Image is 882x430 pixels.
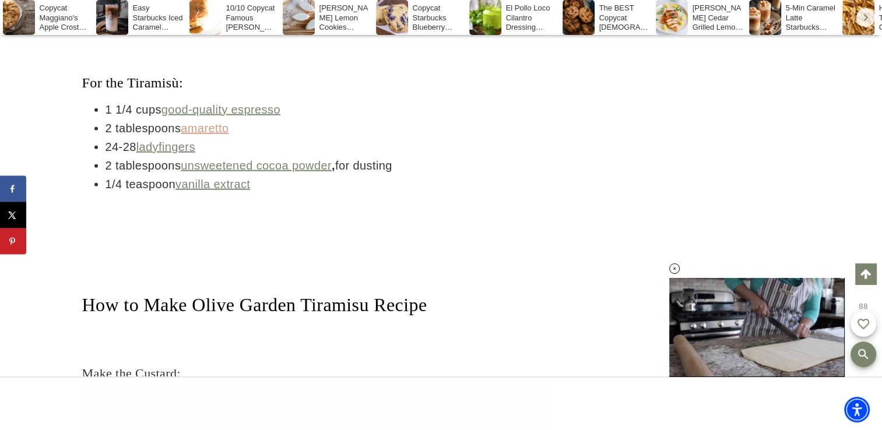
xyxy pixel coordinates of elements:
[82,75,184,90] span: For the Tiramisù:
[106,138,550,156] li: 24-28
[175,178,250,191] a: vanilla extract
[855,263,876,284] a: Scroll to top
[229,378,653,430] iframe: Advertisement
[106,175,550,193] li: 1/4 teaspoon
[181,159,332,172] a: unsweetened cocoa powder
[161,103,280,116] a: good-quality espresso
[106,100,550,119] li: 1 1/4 cups
[136,140,195,153] a: ladyfingers
[106,156,550,175] li: 2 tablespoons for dusting
[608,58,783,204] iframe: Advertisement
[106,119,550,138] li: 2 tablespoons
[181,122,229,135] a: amaretto
[82,366,181,380] span: Make the Custard:
[332,159,335,172] strong: ,
[844,397,870,422] div: Accessibility Menu
[82,294,427,315] span: How to Make Olive Garden Tiramisu Recipe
